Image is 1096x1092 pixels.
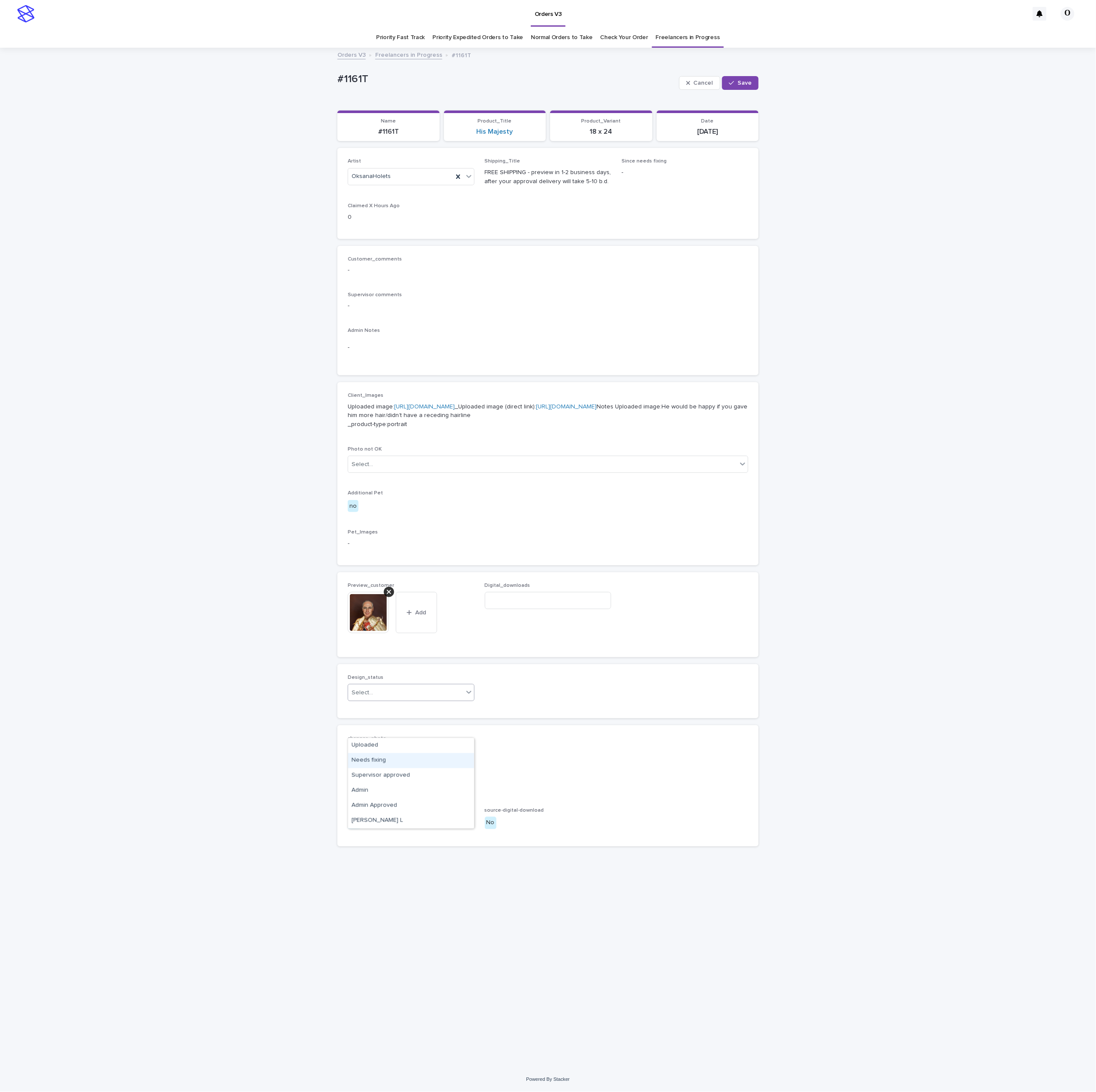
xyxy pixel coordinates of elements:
[485,583,530,588] span: Digital_downloads
[376,28,425,48] a: Priority Fast Track
[348,783,474,798] div: Admin
[621,159,667,164] span: Since needs fixing
[348,402,748,429] p: Uploaded image: _Uploaded image (direct link): Notes Uploaded image:He would be happy if you gave...
[396,592,437,633] button: Add
[348,159,361,164] span: Artist
[531,28,593,48] a: Normal Orders to Take
[348,675,383,680] span: Design_status
[375,49,442,59] a: Freelancers in Progress
[348,530,378,535] span: Pet_Images
[337,49,366,59] a: Orders V3
[478,119,512,124] span: Product_Title
[477,128,513,136] a: His Majesty
[621,168,748,177] p: -
[348,343,748,352] p: -
[348,781,748,790] p: -
[485,808,544,813] span: source-digital-download
[348,583,394,588] span: Preview_customer
[348,745,748,755] p: -
[656,28,720,48] a: Freelancers in Progress
[348,738,474,753] div: Uploaded
[555,128,647,136] p: 18 x 24
[416,610,426,616] span: Add
[1061,7,1075,21] div: О
[17,5,34,22] img: stacker-logo-s-only.png
[485,817,496,829] div: No
[381,119,396,124] span: Name
[337,73,676,86] p: #1161T
[348,257,402,262] span: Customer_comments
[536,404,597,410] a: [URL][DOMAIN_NAME]
[348,203,400,209] span: Claimed X Hours Ago
[352,460,373,469] div: Select...
[352,688,373,697] div: Select...
[348,292,402,298] span: Supervisor comments
[694,80,713,86] span: Cancel
[343,128,435,136] p: #1161T
[701,119,714,124] span: Date
[348,393,383,398] span: Client_Images
[348,753,474,768] div: Needs fixing
[348,301,748,310] p: -
[348,491,383,496] span: Additional Pet
[348,736,386,741] span: changes_photo
[526,1077,569,1082] a: Powered By Stacker
[600,28,648,48] a: Check Your Order
[452,50,471,59] p: #1161T
[582,119,621,124] span: Product_Variant
[485,168,612,186] p: FREE SHIPPING - preview in 1-2 business days, after your approval delivery will take 5-10 b.d.
[348,798,474,813] div: Admin Approved
[679,76,720,90] button: Cancel
[348,539,748,548] p: -
[348,213,475,222] p: 0
[348,447,382,452] span: Photo not OK
[738,80,752,86] span: Save
[722,76,759,90] button: Save
[348,266,748,275] p: -
[348,328,380,333] span: Admin Notes
[348,500,358,512] div: no
[662,128,754,136] p: [DATE]
[394,404,455,410] a: [URL][DOMAIN_NAME]
[432,28,523,48] a: Priority Expedited Orders to Take
[348,768,474,783] div: Supervisor approved
[348,813,474,828] div: Ritch L
[352,172,391,181] span: OksanaHolets
[485,159,520,164] span: Shipping_Title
